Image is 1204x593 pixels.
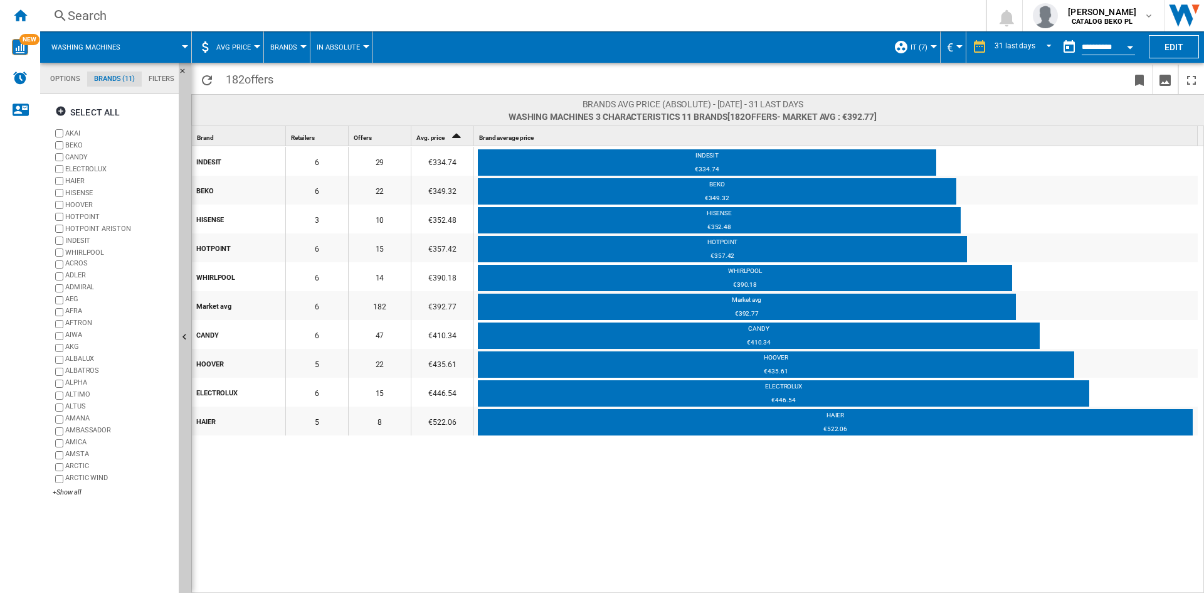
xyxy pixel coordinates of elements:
div: AMSTA [65,449,174,461]
input: brand.name [55,153,63,161]
div: Sort None [477,126,1198,146]
div: €349.32 [411,176,473,205]
div: €446.54 [478,396,1089,409]
div: AMICA [65,437,174,449]
input: brand.name [55,403,63,412]
button: Open calendar [1119,34,1141,56]
div: €334.74 [411,147,473,176]
div: AFTRON [65,318,174,330]
div: WHIRLPOOL [478,267,1012,279]
input: brand.name [55,356,63,364]
button: md-calendar [1057,35,1082,60]
img: profile.jpg [1033,3,1058,28]
input: brand.name [55,392,63,400]
button: Bookmark this report [1127,65,1152,94]
input: brand.name [55,308,63,316]
div: Sort None [351,126,411,146]
div: HOOVER [478,353,1074,366]
div: ALTIMO [65,390,174,402]
button: Edit [1149,35,1199,58]
span: Avg. price [416,134,445,141]
div: Avg. price Sort Ascending [414,126,473,146]
span: Washing machines [51,43,120,51]
div: ELECTROLUX [196,379,285,405]
button: Maximize [1179,65,1204,94]
div: HOTPOINT [478,238,967,250]
input: brand.name [55,284,63,292]
span: [182 ] [727,112,877,122]
label: HOTPOINT [65,212,174,222]
div: ALBATROS [65,366,174,378]
input: brand.name [55,368,63,376]
div: Brand Sort None [194,126,285,146]
span: IT (7) [911,43,927,51]
label: BEKO [65,141,174,150]
input: brand.name [55,380,63,388]
div: Sort None [288,126,348,146]
input: brand.name [55,237,63,245]
input: brand.name [55,129,63,137]
div: €392.77 [411,291,473,320]
input: brand.name [55,451,63,459]
div: 6 [286,147,348,176]
button: Brands [270,31,304,63]
label: CANDY [65,152,174,162]
div: Sort Ascending [414,126,473,146]
label: HOOVER [65,200,174,210]
span: offers [245,73,273,86]
div: 3 [286,205,348,233]
span: In Absolute [317,43,360,51]
button: € [947,31,959,63]
input: brand.name [55,165,63,173]
span: offers [745,112,777,122]
input: brand.name [55,320,63,328]
div: AKG [65,342,174,354]
input: brand.name [55,463,63,471]
div: 6 [286,233,348,262]
div: €435.61 [411,349,473,378]
div: ACROS [65,259,174,270]
div: ALBALUX [65,354,174,366]
label: INDESIT [65,236,174,245]
span: Brand average price [479,134,534,141]
div: AFRA [65,306,174,318]
div: €357.42 [478,252,967,264]
div: Market avg [196,292,285,319]
div: HOOVER [196,350,285,377]
button: AVG Price [216,31,257,63]
button: IT (7) [911,31,934,63]
span: Brand [197,134,214,141]
div: 15 [349,378,411,407]
div: €390.18 [478,280,1012,293]
div: ARCTIC WIND [65,473,174,485]
div: €410.34 [478,338,1040,351]
span: [PERSON_NAME] [1068,6,1136,18]
div: 5 [286,407,348,435]
input: brand.name [55,189,63,197]
label: HISENSE [65,188,174,198]
div: ALPHA [65,378,174,390]
md-menu: Currency [941,31,966,63]
div: HAIER [478,411,1193,424]
div: €435.61 [478,367,1074,380]
md-select: REPORTS.WIZARD.STEPS.REPORT.STEPS.REPORT_OPTIONS.PERIOD: 31 last days [993,37,1057,58]
div: CANDY [478,324,1040,337]
div: AIWA [65,330,174,342]
button: Download as image [1153,65,1178,94]
input: brand.name [55,141,63,149]
div: ALTUS [65,402,174,414]
div: INDESIT [478,151,936,164]
div: Select all [55,101,120,124]
span: € [947,41,953,54]
button: In Absolute [317,31,366,63]
input: brand.name [55,260,63,269]
div: INDESIT [196,148,285,174]
div: €392.77 [478,309,1016,322]
input: brand.name [55,213,63,221]
div: CANDY [196,321,285,348]
span: Washing machines 3 characteristics 11 brands [509,110,877,123]
span: Offers [354,134,371,141]
div: Market avg [478,296,1016,308]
